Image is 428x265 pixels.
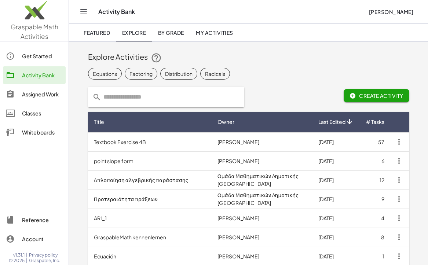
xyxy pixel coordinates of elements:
[360,209,390,228] td: 4
[26,252,28,258] span: |
[158,29,184,36] span: By Grade
[78,6,89,18] button: Toggle navigation
[312,228,360,247] td: [DATE]
[360,170,390,189] td: 12
[212,132,312,151] td: [PERSON_NAME]
[22,52,63,60] div: Get Started
[369,8,413,15] span: [PERSON_NAME]
[84,29,110,36] span: Featured
[212,189,312,209] td: Ομάδα Μαθηματικών Δημοτικής [GEOGRAPHIC_DATA]
[360,228,390,247] td: 8
[22,90,63,99] div: Assigned Work
[212,151,312,170] td: [PERSON_NAME]
[212,170,312,189] td: Ομάδα Μαθηματικών Δημοτικής [GEOGRAPHIC_DATA]
[3,124,66,141] a: Whiteboards
[88,52,409,63] div: Explore Activities
[363,5,419,18] button: [PERSON_NAME]
[366,118,384,126] span: # Tasks
[312,189,360,209] td: [DATE]
[3,230,66,248] a: Account
[165,70,193,78] div: Distribution
[3,66,66,84] a: Activity Bank
[212,209,312,228] td: [PERSON_NAME]
[3,211,66,229] a: Reference
[360,132,390,151] td: 57
[312,170,360,189] td: [DATE]
[318,118,345,126] span: Last Edited
[360,151,390,170] td: 6
[94,118,104,126] span: Title
[88,228,212,247] td: GraspableMath kennenlernen
[217,118,234,126] span: Owner
[312,132,360,151] td: [DATE]
[88,132,212,151] td: Textbook Exercise 4B
[22,216,63,224] div: Reference
[13,252,25,258] span: v1.31.1
[22,109,63,118] div: Classes
[360,189,390,209] td: 9
[88,189,212,209] td: Προτεραιότητα πράξεων
[93,70,117,78] div: Equations
[9,258,25,264] span: © 2025
[3,47,66,65] a: Get Started
[196,29,233,36] span: My Activities
[344,89,409,102] button: Create Activity
[122,29,146,36] span: Explore
[88,151,212,170] td: point slope form
[312,209,360,228] td: [DATE]
[88,209,212,228] td: ARI_1
[212,228,312,247] td: [PERSON_NAME]
[3,104,66,122] a: Classes
[11,23,58,40] span: Graspable Math Activities
[312,151,360,170] td: [DATE]
[22,71,63,80] div: Activity Bank
[22,235,63,243] div: Account
[350,92,403,99] span: Create Activity
[88,170,212,189] td: Απλοποίηση αλγεβρικής παράστασης
[205,70,225,78] div: Radicals
[29,252,60,258] a: Privacy policy
[92,93,101,102] i: prepended action
[3,85,66,103] a: Assigned Work
[22,128,63,137] div: Whiteboards
[26,258,28,264] span: |
[129,70,153,78] div: Factoring
[29,258,60,264] span: Graspable, Inc.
